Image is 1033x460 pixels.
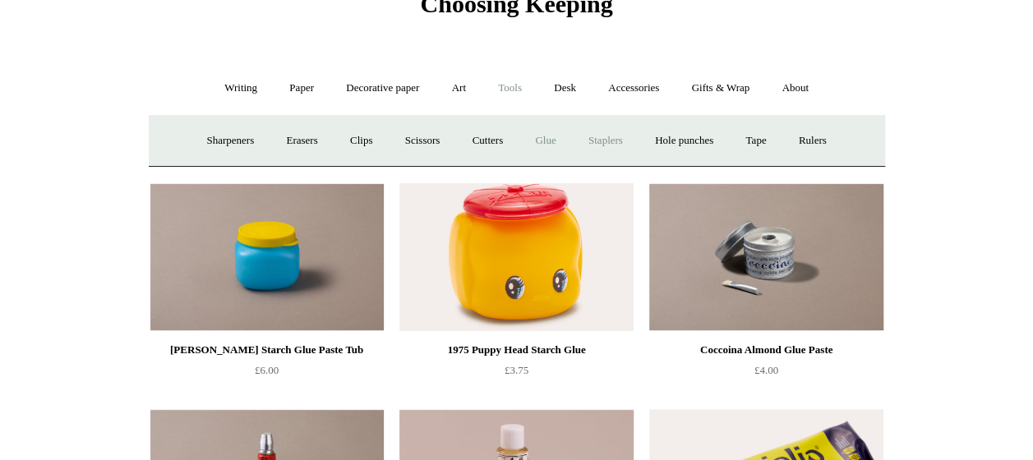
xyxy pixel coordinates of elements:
[505,364,528,376] span: £3.75
[754,364,778,376] span: £4.00
[457,119,518,163] a: Cutters
[676,67,764,110] a: Gifts & Wrap
[420,3,612,15] a: Choosing Keeping
[255,364,279,376] span: £6.00
[390,119,455,163] a: Scissors
[653,340,879,360] div: Coccoina Almond Glue Paste
[640,119,728,163] a: Hole punches
[520,119,570,163] a: Glue
[784,119,842,163] a: Rulers
[150,340,384,407] a: [PERSON_NAME] Starch Glue Paste Tub £6.00
[437,67,481,110] a: Art
[335,119,387,163] a: Clips
[274,67,329,110] a: Paper
[574,119,638,163] a: Staplers
[271,119,332,163] a: Erasers
[404,340,629,360] div: 1975 Puppy Head Starch Glue
[210,67,272,110] a: Writing
[731,119,781,163] a: Tape
[154,340,380,360] div: [PERSON_NAME] Starch Glue Paste Tub
[331,67,434,110] a: Decorative paper
[399,183,633,331] img: 1975 Puppy Head Starch Glue
[649,183,883,331] a: Coccoina Almond Glue Paste Coccoina Almond Glue Paste
[483,67,537,110] a: Tools
[150,183,384,331] a: Yamato Nori Starch Glue Paste Tub Yamato Nori Starch Glue Paste Tub
[399,183,633,331] a: 1975 Puppy Head Starch Glue 1975 Puppy Head Starch Glue
[191,119,269,163] a: Sharpeners
[767,67,823,110] a: About
[150,183,384,331] img: Yamato Nori Starch Glue Paste Tub
[593,67,674,110] a: Accessories
[649,183,883,331] img: Coccoina Almond Glue Paste
[649,340,883,407] a: Coccoina Almond Glue Paste £4.00
[399,340,633,407] a: 1975 Puppy Head Starch Glue £3.75
[539,67,591,110] a: Desk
